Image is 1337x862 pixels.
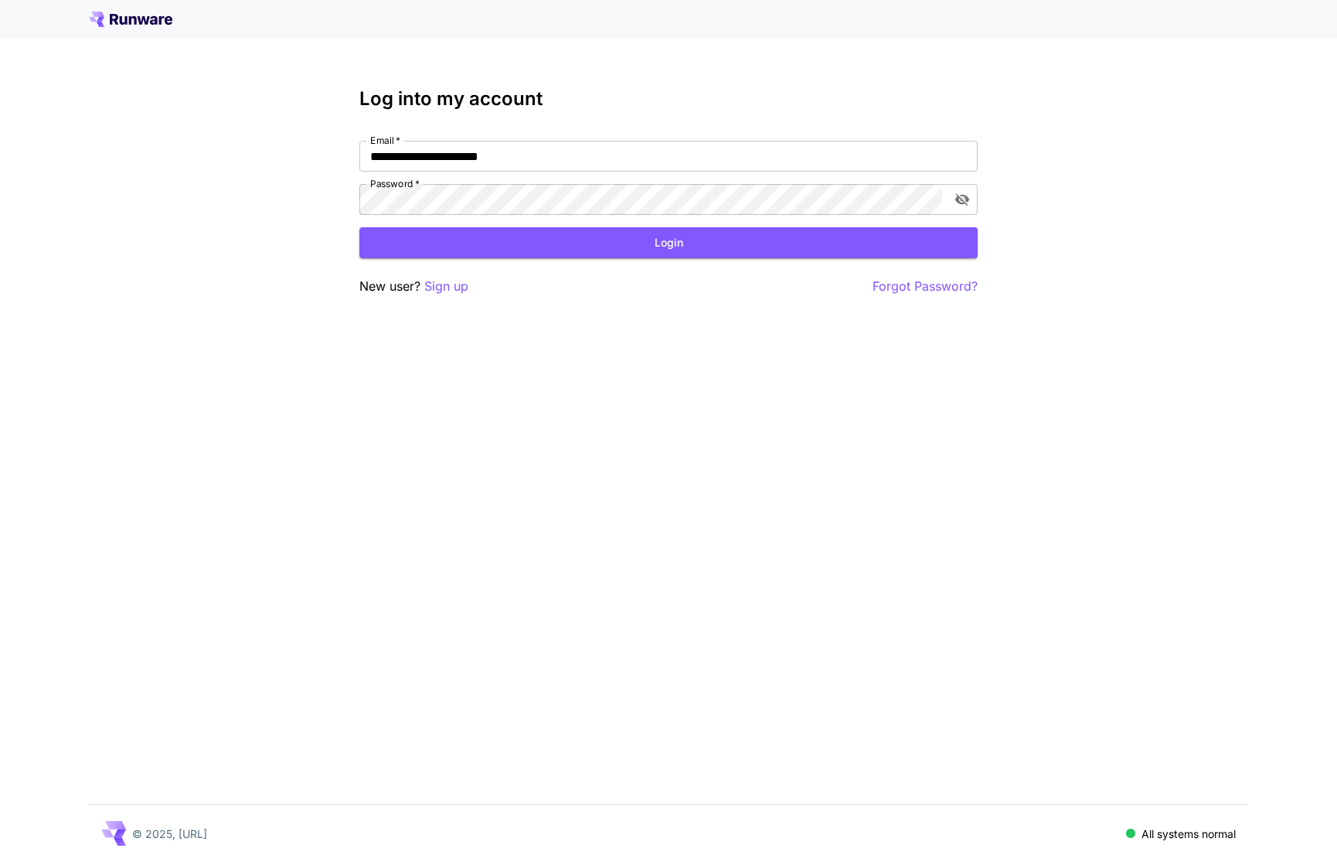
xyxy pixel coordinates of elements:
[873,277,978,296] button: Forgot Password?
[370,177,420,190] label: Password
[359,227,978,259] button: Login
[1141,826,1236,842] p: All systems normal
[370,134,400,147] label: Email
[424,277,468,296] button: Sign up
[359,88,978,110] h3: Log into my account
[132,826,207,842] p: © 2025, [URL]
[359,277,468,296] p: New user?
[948,186,976,213] button: toggle password visibility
